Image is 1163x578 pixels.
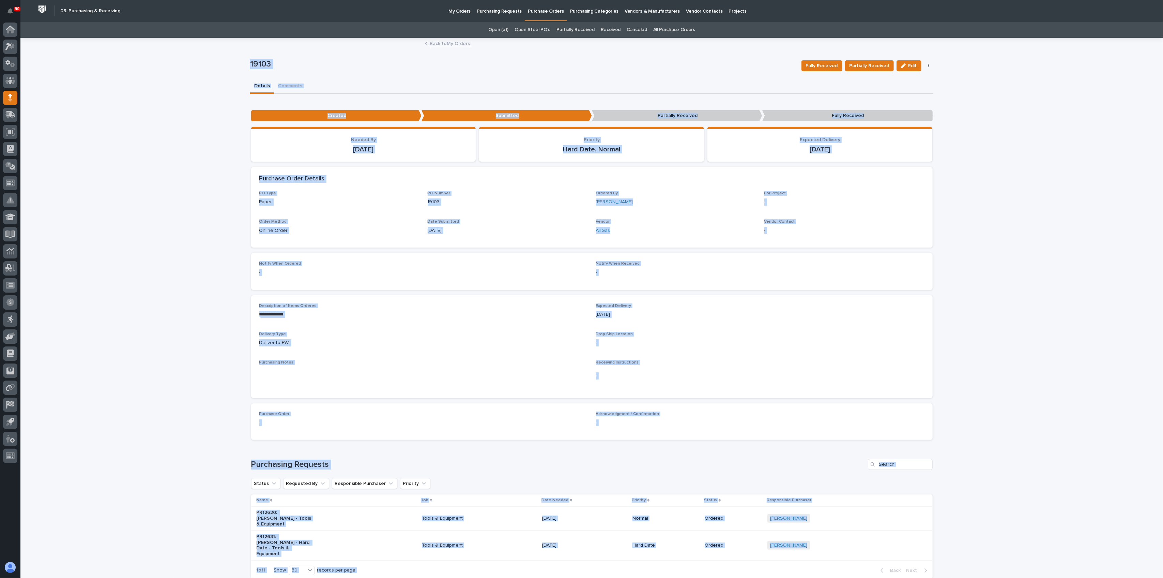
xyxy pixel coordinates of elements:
[875,567,904,574] button: Back
[596,304,631,308] span: Expected Delivery
[251,506,933,531] tr: PR12620: [PERSON_NAME] - Tools & EquipmentTools & Equipment[DATE]NormalOrdered[PERSON_NAME]
[596,332,633,336] span: Drop Ship Location
[596,311,924,318] p: [DATE]
[897,60,921,71] button: Edit
[584,137,600,142] span: Priority
[259,227,419,234] p: Online Order
[632,516,689,521] p: Normal
[596,191,618,195] span: Ordered By
[764,227,924,234] p: -
[596,339,924,346] p: -
[36,3,48,16] img: Workspace Logo
[868,459,933,470] input: Search
[428,191,450,195] span: PO Number
[770,543,807,548] a: [PERSON_NAME]
[259,175,325,183] h2: Purchase Order Details
[886,567,901,574] span: Back
[422,110,592,121] p: Submitted
[257,497,269,504] p: Name
[850,62,889,70] span: Partially Received
[257,534,313,557] p: PR12631: [PERSON_NAME] - Hard Date - Tools & Equipment
[351,137,376,142] span: Needed By
[421,497,428,504] p: Job
[422,543,479,548] p: Tools & Equipment
[801,60,842,71] button: Fully Received
[3,560,17,575] button: users-avatar
[704,497,717,504] p: Status
[259,220,287,224] span: Order Method
[542,516,599,521] p: [DATE]
[259,191,276,195] span: PO Type
[800,137,840,142] span: Expected Delivery
[541,497,568,504] p: Date Needed
[705,543,762,548] p: Ordered
[251,531,933,560] tr: PR12631: [PERSON_NAME] - Hard Date - Tools & EquipmentTools & Equipment[DATE]Hard DateOrdered[PER...
[274,567,286,573] p: Show
[488,22,508,38] a: Open (all)
[764,220,795,224] span: Vendor Contact
[251,460,865,470] h1: Purchasing Requests
[428,227,588,234] p: [DATE]
[317,567,356,573] p: records per page
[259,419,588,427] p: -
[542,543,599,548] p: [DATE]
[632,543,689,548] p: Hard Date
[283,478,329,489] button: Requested By
[428,198,588,206] p: 19103
[716,145,924,153] p: [DATE]
[332,478,397,489] button: Responsible Purchaser
[596,269,924,276] p: -
[596,198,633,206] a: [PERSON_NAME]
[596,372,924,380] p: -
[596,220,610,224] span: Vendor
[592,110,762,121] p: Partially Received
[3,4,17,18] button: Notifications
[259,339,588,346] p: Deliver to PWI
[596,262,640,266] span: Notify When Received
[653,22,695,38] a: All Purchase Orders
[15,6,19,11] p: 90
[257,510,313,527] p: PR12620: [PERSON_NAME] - Tools & Equipment
[515,22,550,38] a: Open Steel PO's
[60,8,120,14] h2: 05. Purchasing & Receiving
[764,191,786,195] span: For Project
[289,567,306,574] div: 30
[259,332,286,336] span: Delivery Type
[627,22,647,38] a: Canceled
[422,516,479,521] p: Tools & Equipment
[400,478,430,489] button: Priority
[251,478,280,489] button: Status
[908,63,917,69] span: Edit
[259,145,468,153] p: [DATE]
[762,110,933,121] p: Fully Received
[845,60,894,71] button: Partially Received
[596,227,610,234] a: AirGas
[428,220,459,224] span: Date Submitted
[259,198,419,206] p: Paper
[259,269,588,276] p: -
[430,39,470,47] a: Back toMy Orders
[556,22,594,38] a: Partially Received
[806,62,838,70] span: Fully Received
[251,110,422,121] p: Created
[906,567,921,574] span: Next
[596,360,639,365] span: Receiving Instructions
[250,79,274,94] button: Details
[632,497,646,504] p: Priority
[259,262,301,266] span: Notify When Ordered
[904,567,933,574] button: Next
[259,304,317,308] span: Description of Items Ordered
[259,360,294,365] span: Purchasing Notes
[274,79,306,94] button: Comments
[9,8,17,19] div: Notifications90
[770,516,807,521] a: [PERSON_NAME]
[596,412,659,416] span: Acknowledgment / Confirmation
[250,59,796,69] p: 19103
[764,198,924,206] p: -
[259,412,290,416] span: Purchase Order
[767,497,811,504] p: Responsible Purchaser
[705,516,762,521] p: Ordered
[601,22,621,38] a: Received
[596,419,924,427] p: -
